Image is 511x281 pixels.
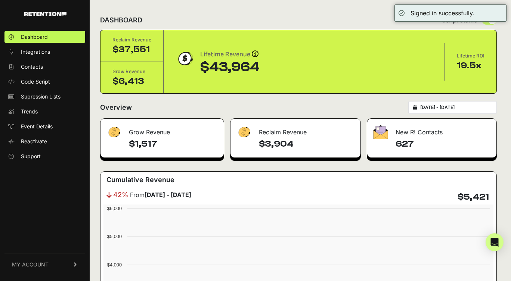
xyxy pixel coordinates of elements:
[112,36,151,44] div: Reclaim Revenue
[4,46,85,58] a: Integrations
[107,234,122,239] text: $5,000
[21,33,48,41] span: Dashboard
[4,91,85,103] a: Supression Lists
[21,63,43,71] span: Contacts
[12,261,49,268] span: MY ACCOUNT
[4,135,85,147] a: Reactivate
[145,191,191,199] strong: [DATE] - [DATE]
[200,49,260,60] div: Lifetime Revenue
[21,108,38,115] span: Trends
[486,233,504,251] div: Open Intercom Messenger
[21,153,41,160] span: Support
[230,119,360,141] div: Reclaim Revenue
[21,138,47,145] span: Reactivate
[112,75,151,87] div: $6,413
[4,253,85,276] a: MY ACCOUNT
[457,52,484,60] div: Lifetime ROI
[113,190,128,200] span: 42%
[411,9,474,18] div: Signed in successfully.
[100,102,132,113] h2: Overview
[107,206,122,211] text: $6,000
[457,60,484,72] div: 19.5x
[4,106,85,118] a: Trends
[130,190,191,199] span: From
[4,150,85,162] a: Support
[112,44,151,56] div: $37,551
[458,191,489,203] h4: $5,421
[21,123,53,130] span: Event Details
[236,125,251,140] img: fa-dollar-13500eef13a19c4ab2b9ed9ad552e47b0d9fc28b02b83b90ba0e00f96d6372e9.png
[367,119,496,141] div: New R! Contacts
[259,138,354,150] h4: $3,904
[100,119,224,141] div: Grow Revenue
[21,48,50,56] span: Integrations
[112,68,151,75] div: Grow Revenue
[106,175,174,185] h3: Cumulative Revenue
[176,49,194,68] img: dollar-coin-05c43ed7efb7bc0c12610022525b4bbbb207c7efeef5aecc26f025e68dcafac9.png
[106,125,121,140] img: fa-dollar-13500eef13a19c4ab2b9ed9ad552e47b0d9fc28b02b83b90ba0e00f96d6372e9.png
[4,76,85,88] a: Code Script
[373,125,388,139] img: fa-envelope-19ae18322b30453b285274b1b8af3d052b27d846a4fbe8435d1a52b978f639a2.png
[21,78,50,85] span: Code Script
[4,61,85,73] a: Contacts
[4,31,85,43] a: Dashboard
[24,12,66,16] img: Retention.com
[21,93,61,100] span: Supression Lists
[129,138,218,150] h4: $1,517
[107,262,122,268] text: $4,000
[396,138,490,150] h4: 627
[4,121,85,132] a: Event Details
[100,15,142,25] h2: DASHBOARD
[200,60,260,75] div: $43,964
